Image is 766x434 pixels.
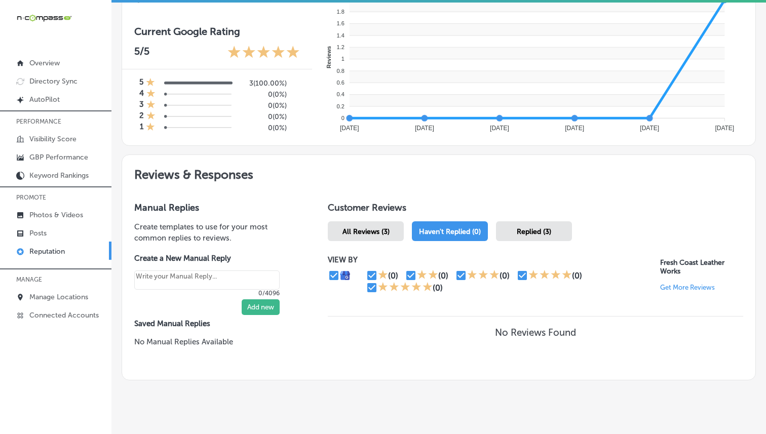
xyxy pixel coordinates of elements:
[337,9,344,15] tspan: 1.8
[239,79,287,88] h5: 3 ( 100.00% )
[340,125,359,132] tspan: [DATE]
[146,89,156,100] div: 1 Star
[134,202,295,213] h3: Manual Replies
[660,258,743,275] p: Fresh Coast Leather Works
[146,77,155,89] div: 1 Star
[417,269,438,282] div: 2 Stars
[528,269,572,282] div: 4 Stars
[239,90,287,99] h5: 0 ( 0% )
[134,45,149,61] p: 5 /5
[337,32,344,38] tspan: 1.4
[29,95,60,104] p: AutoPilot
[715,125,734,132] tspan: [DATE]
[490,125,509,132] tspan: [DATE]
[640,125,659,132] tspan: [DATE]
[146,122,155,133] div: 1 Star
[419,227,481,236] span: Haven't Replied (0)
[328,255,660,264] p: VIEW BY
[29,135,76,143] p: Visibility Score
[239,124,287,132] h5: 0 ( 0% )
[500,271,510,281] div: (0)
[146,111,156,122] div: 1 Star
[337,68,344,74] tspan: 0.8
[139,89,144,100] h4: 4
[134,25,300,37] h3: Current Google Rating
[342,227,390,236] span: All Reviews (3)
[660,284,715,291] p: Get More Reviews
[388,271,398,281] div: (0)
[146,100,156,111] div: 1 Star
[572,271,582,281] div: (0)
[326,46,332,68] text: Reviews
[242,299,280,315] button: Add new
[134,290,280,297] p: 0/4096
[134,254,280,263] label: Create a New Manual Reply
[29,77,78,86] p: Directory Sync
[134,221,295,244] p: Create templates to use for your most common replies to reviews.
[433,283,443,293] div: (0)
[29,59,60,67] p: Overview
[140,122,143,133] h4: 1
[337,20,344,26] tspan: 1.6
[438,271,448,281] div: (0)
[29,229,47,238] p: Posts
[495,327,576,338] h3: No Reviews Found
[29,211,83,219] p: Photos & Videos
[517,227,551,236] span: Replied (3)
[134,319,295,328] label: Saved Manual Replies
[378,269,388,282] div: 1 Star
[415,125,434,132] tspan: [DATE]
[239,101,287,110] h5: 0 ( 0% )
[467,269,500,282] div: 3 Stars
[29,293,88,301] p: Manage Locations
[328,202,743,217] h1: Customer Reviews
[29,247,65,256] p: Reputation
[341,115,344,121] tspan: 0
[337,80,344,86] tspan: 0.6
[29,153,88,162] p: GBP Performance
[29,311,99,320] p: Connected Accounts
[29,171,89,180] p: Keyword Rankings
[227,45,300,61] div: 5 Stars
[139,111,144,122] h4: 2
[134,336,295,347] p: No Manual Replies Available
[378,282,433,294] div: 5 Stars
[134,270,280,290] textarea: Create your Quick Reply
[337,103,344,109] tspan: 0.2
[16,13,72,23] img: 660ab0bf-5cc7-4cb8-ba1c-48b5ae0f18e60NCTV_CLogo_TV_Black_-500x88.png
[565,125,584,132] tspan: [DATE]
[139,100,144,111] h4: 3
[122,155,755,190] h2: Reviews & Responses
[239,112,287,121] h5: 0 ( 0% )
[337,44,344,50] tspan: 1.2
[341,56,344,62] tspan: 1
[337,91,344,97] tspan: 0.4
[139,77,143,89] h4: 5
